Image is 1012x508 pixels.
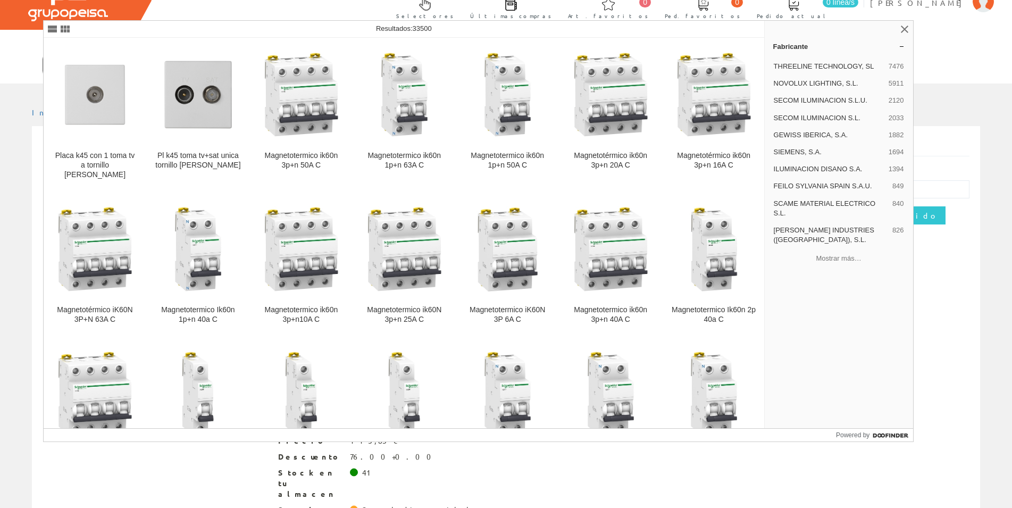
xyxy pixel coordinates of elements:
[568,351,654,437] img: Magnetotermico Ik60n 1p+n 25a C
[892,199,904,218] span: 840
[836,430,869,440] span: Powered by
[155,206,241,292] img: Magnetotermico Ik60n 1p+n 40a C
[44,38,146,192] a: Placa k45 con 1 toma tv a tornillo nieve simon Placa k45 con 1 toma tv a tornillo [PERSON_NAME]
[353,38,456,192] a: Magnetotermico ik60n 1p+n 63A C Magnetotermico ik60n 1p+n 63A C
[836,429,913,442] a: Powered by
[663,193,765,337] a: Magnetotermico Ik60n 2p 40a C Magnetotermico Ik60n 2p 40a C
[892,181,904,191] span: 849
[456,193,559,337] a: Magnetotermico iK60N 3P 6A C Magnetotermico iK60N 3P 6A C
[889,62,904,71] span: 7476
[258,351,344,437] img: Magnetotérmico ik60n 1p 63a C
[663,38,765,192] a: Magnetotérmico ik60n 3p+n 16A C Magnetotérmico ik60n 3p+n 16A C
[362,151,447,170] div: Magnetotermico ik60n 1p+n 63A C
[774,164,884,174] span: ILUMINACION DISANO S.A.
[44,338,146,482] a: Magnetotermico ik60n 3p+n 32A C
[889,79,904,88] span: 5911
[350,452,438,462] div: 76.00+0.00
[44,193,146,337] a: Magnetotérmico iK60N 3P+N 63A C Magnetotérmico iK60N 3P+N 63A C
[250,38,353,192] a: Magnetotermico ik60n 3p+n 50A C Magnetotermico ik60n 3p+n 50A C
[559,338,662,482] a: Magnetotermico Ik60n 1p+n 25a C
[258,151,344,170] div: Magnetotermico ik60n 3p+n 50A C
[774,181,888,191] span: FEILO SYLVANIA SPAIN S.A.U.
[559,38,662,192] a: Magnetotérmico ik60n 3p+n 20A C Magnetotérmico ik60n 3p+n 20A C
[155,53,241,137] img: Pl k45 toma tv+sat unica tornillo nieve simon
[465,305,550,324] div: Magnetotermico iK60N 3P 6A C
[362,305,447,324] div: Magnetotermico ik60N 3p+n 25A C
[889,164,904,174] span: 1394
[413,24,432,32] span: 33500
[465,151,550,170] div: Magnetotermico ik60n 1p+n 50A C
[568,305,654,324] div: Magnetotermico ik60n 3p+n 40A C
[757,11,829,21] span: Pedido actual
[470,11,551,21] span: Últimas compras
[362,52,447,138] img: Magnetotermico ik60n 1p+n 63A C
[671,52,757,138] img: Magnetotérmico ik60n 3p+n 16A C
[889,113,904,123] span: 2033
[32,107,77,117] a: Inicio
[362,206,447,292] img: Magnetotermico ik60N 3p+n 25A C
[155,351,241,437] img: Magnetotermico Ik60n 1p 40a C
[889,130,904,140] span: 1882
[52,351,138,437] img: Magnetotermico ik60n 3p+n 32A C
[147,338,249,482] a: Magnetotermico Ik60n 1p 40a C
[774,147,884,157] span: SIEMENS, S.A.
[774,199,888,218] span: SCAME MATERIAL ELECTRICO S.L.
[774,62,884,71] span: THREELINE TECHNOLOGY, SL
[568,52,654,138] img: Magnetotérmico ik60n 3p+n 20A C
[155,151,241,170] div: Pl k45 toma tv+sat unica tornillo [PERSON_NAME]
[671,206,757,292] img: Magnetotermico Ik60n 2p 40a C
[774,96,884,105] span: SECOM ILUMINACION S.L.U.
[774,113,884,123] span: SECOM ILUMINACION S.L.
[258,52,344,138] img: Magnetotermico ik60n 3p+n 50A C
[465,351,550,437] img: Magnetotermico Ik60n 1p+n 32a C
[147,193,249,337] a: Magnetotermico Ik60n 1p+n 40a C Magnetotermico Ik60n 1p+n 40a C
[765,38,913,55] a: Fabricante
[568,11,648,21] span: Art. favoritos
[250,193,353,337] a: Magnetotermico ik60n 3p+n10A C Magnetotermico ik60n 3p+n10A C
[456,338,559,482] a: Magnetotermico Ik60n 1p+n 32a C
[258,305,344,324] div: Magnetotermico ik60n 3p+n10A C
[769,249,909,267] button: Mostrar más…
[52,305,138,324] div: Magnetotérmico iK60N 3P+N 63A C
[250,338,353,482] a: Magnetotérmico ik60n 1p 63a C
[362,468,375,478] div: 41
[671,151,757,170] div: Magnetotérmico ik60n 3p+n 16A C
[278,468,342,499] span: Stock en tu almacen
[52,55,138,135] img: Placa k45 con 1 toma tv a tornillo nieve simon
[774,226,888,245] span: [PERSON_NAME] INDUSTRIES ([GEOGRAPHIC_DATA]), S.L.
[568,151,654,170] div: Magnetotérmico ik60n 3p+n 20A C
[889,147,904,157] span: 1694
[889,96,904,105] span: 2120
[568,206,654,292] img: Magnetotermico ik60n 3p+n 40A C
[665,11,740,21] span: Ped. favoritos
[362,351,447,437] img: MagnetotermicoIk60n 1p 1a C
[671,305,757,324] div: Magnetotermico Ik60n 2p 40a C
[559,193,662,337] a: Magnetotermico ik60n 3p+n 40A C Magnetotermico ik60n 3p+n 40A C
[774,79,884,88] span: NOVOLUX LIGHTING, S.L.
[353,193,456,337] a: Magnetotermico ik60N 3p+n 25A C Magnetotermico ik60N 3p+n 25A C
[52,206,138,292] img: Magnetotérmico iK60N 3P+N 63A C
[396,11,454,21] span: Selectores
[663,338,765,482] a: Magnetotermico Ik60n 1p+n 20a C
[52,151,138,180] div: Placa k45 con 1 toma tv a tornillo [PERSON_NAME]
[456,38,559,192] a: Magnetotermico ik60n 1p+n 50A C Magnetotermico ik60n 1p+n 50A C
[465,206,550,292] img: Magnetotermico iK60N 3P 6A C
[155,305,241,324] div: Magnetotermico Ik60n 1p+n 40a C
[147,38,249,192] a: Pl k45 toma tv+sat unica tornillo nieve simon Pl k45 toma tv+sat unica tornillo [PERSON_NAME]
[278,452,342,462] span: Descuento
[892,226,904,245] span: 826
[353,338,456,482] a: MagnetotermicoIk60n 1p 1a C
[376,24,432,32] span: Resultados:
[465,52,550,138] img: Magnetotermico ik60n 1p+n 50A C
[258,206,344,292] img: Magnetotermico ik60n 3p+n10A C
[671,351,757,437] img: Magnetotermico Ik60n 1p+n 20a C
[774,130,884,140] span: GEWISS IBERICA, S.A.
